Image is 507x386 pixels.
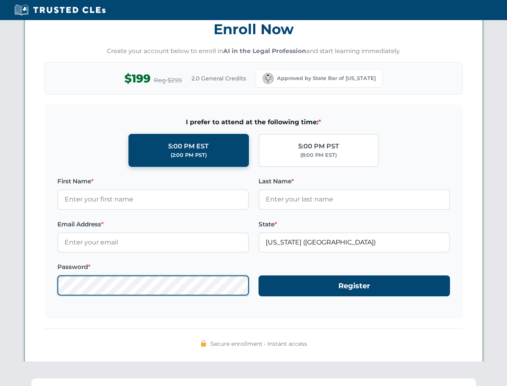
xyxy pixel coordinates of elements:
button: Register [259,275,450,297]
input: Enter your last name [259,189,450,209]
span: Secure enrollment • Instant access [210,339,307,348]
img: California Bar [263,73,274,84]
div: (2:00 PM PST) [171,151,207,159]
span: Reg $299 [154,76,182,85]
img: Trusted CLEs [12,4,108,16]
h3: Enroll Now [45,16,463,42]
label: Password [57,262,249,272]
div: 5:00 PM PST [298,141,339,152]
label: Email Address [57,220,249,229]
input: Enter your email [57,232,249,253]
span: 2.0 General Credits [191,74,246,83]
span: $199 [124,70,151,88]
label: Last Name [259,177,450,186]
span: Approved by State Bar of [US_STATE] [277,74,376,82]
label: First Name [57,177,249,186]
div: (8:00 PM EST) [300,151,337,159]
span: I prefer to attend at the following time: [57,117,450,127]
div: 5:00 PM EST [168,141,209,152]
label: State [259,220,450,229]
input: California (CA) [259,232,450,253]
p: Create your account below to enroll in and start learning immediately. [45,47,463,56]
input: Enter your first name [57,189,249,209]
img: 🔒 [200,340,207,347]
strong: AI in the Legal Profession [223,47,306,55]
